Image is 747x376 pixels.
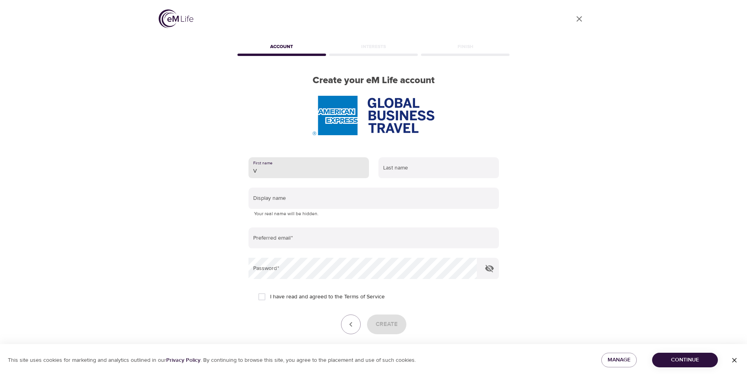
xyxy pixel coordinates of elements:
img: logo [159,9,193,28]
span: I have read and agreed to the [270,293,385,301]
button: Manage [601,353,637,367]
p: Your real name will be hidden. [254,210,493,218]
h2: Create your eM Life account [236,75,512,86]
span: Manage [608,355,630,365]
button: Continue [652,353,718,367]
span: Continue [658,355,712,365]
img: AmEx%20GBT%20logo.png [313,96,434,135]
a: close [570,9,589,28]
a: Terms of Service [344,293,385,301]
a: Privacy Policy [166,357,200,364]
